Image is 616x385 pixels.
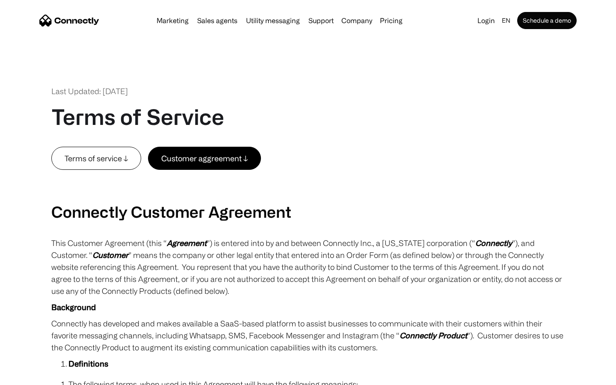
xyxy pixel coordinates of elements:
[161,152,248,164] div: Customer aggreement ↓
[194,17,241,24] a: Sales agents
[305,17,337,24] a: Support
[517,12,577,29] a: Schedule a demo
[475,239,512,247] em: Connectly
[51,86,128,97] div: Last Updated: [DATE]
[341,15,372,27] div: Company
[9,369,51,382] aside: Language selected: English
[167,239,207,247] em: Agreement
[474,15,498,27] a: Login
[51,317,565,353] p: Connectly has developed and makes available a SaaS-based platform to assist businesses to communi...
[68,359,108,368] strong: Definitions
[51,170,565,182] p: ‍
[400,331,467,340] em: Connectly Product
[51,237,565,297] p: This Customer Agreement (this “ ”) is entered into by and between Connectly Inc., a [US_STATE] co...
[51,104,224,130] h1: Terms of Service
[65,152,128,164] div: Terms of service ↓
[51,202,565,221] h2: Connectly Customer Agreement
[17,370,51,382] ul: Language list
[502,15,510,27] div: en
[51,186,565,198] p: ‍
[92,251,128,259] em: Customer
[51,303,96,311] strong: Background
[243,17,303,24] a: Utility messaging
[153,17,192,24] a: Marketing
[376,17,406,24] a: Pricing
